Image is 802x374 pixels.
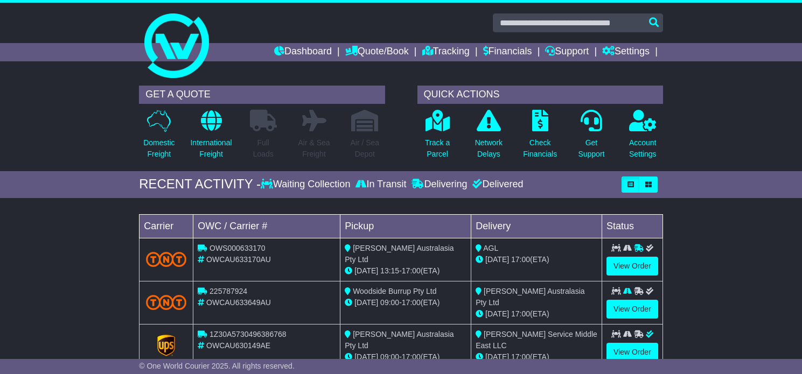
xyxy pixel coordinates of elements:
[146,295,186,309] img: TNT_Domestic.png
[606,257,658,276] a: View Order
[577,109,605,166] a: GetSupport
[340,214,471,238] td: Pickup
[424,109,450,166] a: Track aParcel
[190,137,232,160] p: International Freight
[485,309,509,318] span: [DATE]
[345,43,409,61] a: Quote/Book
[139,362,295,370] span: © One World Courier 2025. All rights reserved.
[157,335,176,356] img: GetCarrierServiceLogo
[425,137,450,160] p: Track a Parcel
[250,137,277,160] p: Full Loads
[345,244,454,264] span: [PERSON_NAME] Australasia Pty Ltd
[210,330,286,338] span: 1Z30A5730496386768
[380,298,399,307] span: 09:00
[353,287,436,295] span: Woodside Burrup Pty Ltd
[274,43,332,61] a: Dashboard
[206,298,271,307] span: OWCAU633649AU
[475,109,503,166] a: NetworkDelays
[206,341,270,350] span: OWCAU630149AE
[511,255,530,264] span: 17:00
[210,287,247,295] span: 225787924
[261,179,353,190] div: Waiting Collection
[417,86,663,104] div: QUICK ACTIONS
[511,309,530,318] span: 17:00
[485,255,509,264] span: [DATE]
[511,352,530,361] span: 17:00
[402,298,421,307] span: 17:00
[545,43,589,61] a: Support
[629,109,657,166] a: AccountSettings
[139,86,385,104] div: GET A QUOTE
[345,265,466,277] div: - (ETA)
[402,266,421,275] span: 17:00
[206,255,271,264] span: OWCAU633170AU
[409,179,470,190] div: Delivering
[380,266,399,275] span: 13:15
[146,252,186,266] img: TNT_Domestic.png
[345,351,466,363] div: - (ETA)
[350,137,379,160] p: Air / Sea Depot
[193,214,340,238] td: OWC / Carrier #
[483,43,532,61] a: Financials
[422,43,470,61] a: Tracking
[190,109,232,166] a: InternationalFreight
[354,352,378,361] span: [DATE]
[353,179,409,190] div: In Transit
[380,352,399,361] span: 09:00
[402,352,421,361] span: 17:00
[602,214,663,238] td: Status
[476,308,597,320] div: (ETA)
[298,137,330,160] p: Air & Sea Freight
[140,214,193,238] td: Carrier
[522,109,557,166] a: CheckFinancials
[606,300,658,319] a: View Order
[345,297,466,308] div: - (ETA)
[475,137,503,160] p: Network Delays
[606,343,658,362] a: View Order
[523,137,557,160] p: Check Financials
[476,330,597,350] span: [PERSON_NAME] Service Middle East LLC
[143,137,175,160] p: Domestic Freight
[354,298,378,307] span: [DATE]
[485,352,509,361] span: [DATE]
[143,109,175,166] a: DomesticFreight
[354,266,378,275] span: [DATE]
[578,137,604,160] p: Get Support
[345,330,454,350] span: [PERSON_NAME] Australasia Pty Ltd
[629,137,657,160] p: Account Settings
[476,351,597,363] div: (ETA)
[471,214,602,238] td: Delivery
[602,43,650,61] a: Settings
[476,254,597,265] div: (ETA)
[210,244,266,252] span: OWS000633170
[483,244,498,252] span: AGL
[470,179,523,190] div: Delivered
[139,177,261,192] div: RECENT ACTIVITY -
[476,287,584,307] span: [PERSON_NAME] Australasia Pty Ltd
